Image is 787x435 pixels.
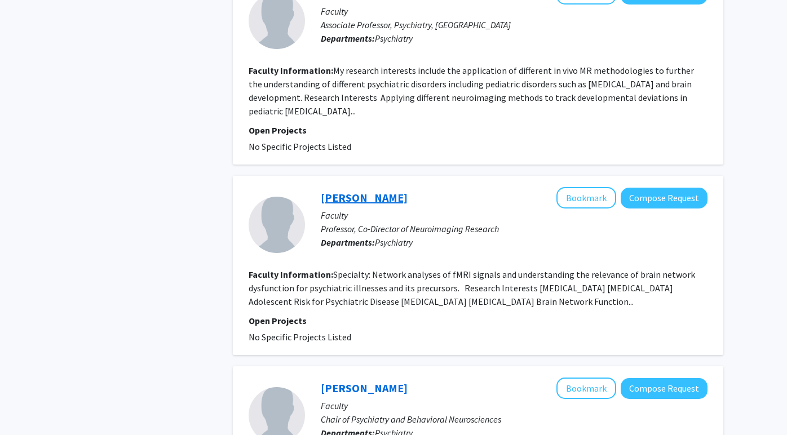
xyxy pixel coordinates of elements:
[321,222,708,236] p: Professor, Co-Director of Neuroimaging Research
[621,188,708,208] button: Compose Request to Vaibhav Diwadkar
[321,190,408,205] a: [PERSON_NAME]
[321,208,708,222] p: Faculty
[249,269,695,307] fg-read-more: Specialty: Network analyses of fMRI signals and understanding the relevance of brain network dysf...
[321,412,708,426] p: Chair of Psychiatry and Behavioral Neurosciences
[321,33,375,44] b: Departments:
[556,378,616,399] button: Add David Rosenberg to Bookmarks
[249,331,351,343] span: No Specific Projects Listed
[249,141,351,152] span: No Specific Projects Listed
[321,237,375,248] b: Departments:
[249,314,708,327] p: Open Projects
[249,65,694,117] fg-read-more: My research interests include the application of different in vivo MR methodologies to further th...
[375,237,413,248] span: Psychiatry
[556,187,616,208] button: Add Vaibhav Diwadkar to Bookmarks
[621,378,708,399] button: Compose Request to David Rosenberg
[321,18,708,32] p: Associate Professor, Psychiatry, [GEOGRAPHIC_DATA]
[321,399,708,412] p: Faculty
[249,123,708,137] p: Open Projects
[321,381,408,395] a: [PERSON_NAME]
[249,65,333,76] b: Faculty Information:
[8,384,48,427] iframe: Chat
[321,5,708,18] p: Faculty
[249,269,333,280] b: Faculty Information:
[375,33,413,44] span: Psychiatry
